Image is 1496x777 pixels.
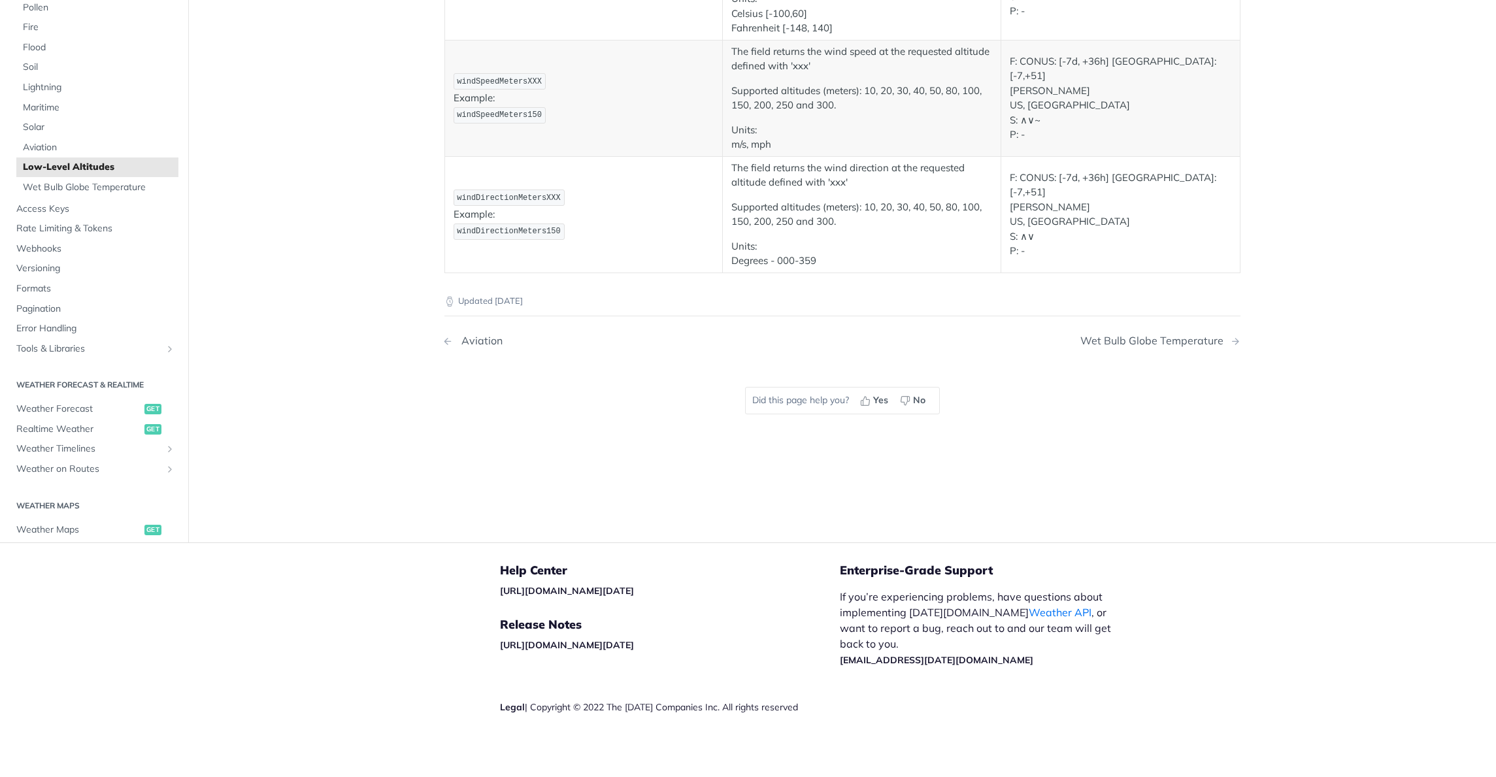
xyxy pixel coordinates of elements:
h5: Enterprise-Grade Support [840,563,1146,578]
a: Weather API [1029,606,1091,619]
span: windDirectionMetersXXX [457,193,560,203]
h5: Release Notes [500,617,840,633]
span: Realtime Weather [16,423,141,436]
span: Yes [873,393,888,407]
p: If you’re experiencing problems, have questions about implementing [DATE][DOMAIN_NAME] , or want ... [840,589,1125,667]
div: Aviation [455,335,503,347]
a: Rate Limiting & Tokens [10,219,178,239]
p: F: CONUS: [-7d, +36h] [GEOGRAPHIC_DATA]: [-7,+51] [PERSON_NAME] US, [GEOGRAPHIC_DATA] S: ∧∨~ P: - [1010,54,1231,142]
span: get [144,525,161,535]
span: Soil [23,61,175,74]
a: Flood [16,38,178,58]
p: Supported altitudes (meters): 10, 20, 30, 40, 50, 80, 100, 150, 200, 250 and 300. [731,84,992,113]
a: Realtime Weatherget [10,420,178,439]
span: Versioning [16,262,175,275]
button: Show subpages for Weather Timelines [165,444,175,454]
span: Webhooks [16,242,175,256]
p: The field returns the wind direction at the requested altitude defined with 'xxx' [731,161,992,190]
a: Weather TimelinesShow subpages for Weather Timelines [10,439,178,459]
span: get [144,404,161,414]
span: Error Handling [16,322,175,335]
h5: Help Center [500,563,840,578]
span: Fire [23,21,175,34]
a: Pagination [10,299,178,319]
p: Supported altitudes (meters): 10, 20, 30, 40, 50, 80, 100, 150, 200, 250 and 300. [731,200,992,229]
span: Low-Level Altitudes [23,161,175,174]
nav: Pagination Controls [444,322,1240,360]
a: Low-Level Altitudes [16,157,178,177]
div: Wet Bulb Globe Temperature [1080,335,1230,347]
span: Access Keys [16,203,175,216]
h2: Weather Maps [10,500,178,512]
a: Previous Page: Aviation [444,335,786,347]
a: [URL][DOMAIN_NAME][DATE] [500,585,634,597]
span: windSpeedMetersXXX [457,77,542,86]
button: No, this page did not help me [895,391,933,410]
button: Yes, this page helped me [856,391,895,410]
span: Tools & Libraries [16,342,161,355]
a: Error Handling [10,319,178,339]
span: Pollen [23,1,175,14]
span: windSpeedMeters150 [457,110,542,120]
p: Example: [454,188,714,240]
a: Legal [500,701,525,713]
a: Access Keys [10,199,178,219]
span: windDirectionMeters150 [457,227,560,236]
p: Units: m/s, mph [731,123,992,152]
span: Weather Timelines [16,442,161,455]
span: Formats [16,282,175,295]
span: Flood [23,41,175,54]
a: Weather on RoutesShow subpages for Weather on Routes [10,459,178,479]
span: Maritime [23,101,175,114]
div: Did this page help you? [745,387,940,414]
button: Show subpages for Weather on Routes [165,464,175,474]
a: Weather Forecastget [10,399,178,419]
span: Aviation [23,141,175,154]
a: [EMAIL_ADDRESS][DATE][DOMAIN_NAME] [840,654,1033,666]
span: Rate Limiting & Tokens [16,222,175,235]
p: F: CONUS: [-7d, +36h] [GEOGRAPHIC_DATA]: [-7,+51] [PERSON_NAME] US, [GEOGRAPHIC_DATA] S: ∧∨ P: - [1010,171,1231,259]
div: | Copyright © 2022 The [DATE] Companies Inc. All rights reserved [500,701,840,714]
p: Units: Degrees - 000-359 [731,239,992,269]
span: Pagination [16,303,175,316]
a: Fire [16,18,178,37]
a: Formats [10,279,178,299]
a: [URL][DOMAIN_NAME][DATE] [500,639,634,651]
p: Example: [454,72,714,124]
a: Maritime [16,98,178,118]
a: Solar [16,118,178,137]
a: Next Page: Wet Bulb Globe Temperature [1080,335,1240,347]
span: Weather on Routes [16,463,161,476]
a: Weather Mapsget [10,520,178,540]
a: Tools & LibrariesShow subpages for Tools & Libraries [10,339,178,359]
a: Webhooks [10,239,178,259]
span: Wet Bulb Globe Temperature [23,181,175,194]
a: Aviation [16,138,178,157]
a: Wet Bulb Globe Temperature [16,178,178,197]
span: get [144,424,161,435]
span: Weather Maps [16,523,141,537]
a: Versioning [10,259,178,278]
span: Weather Forecast [16,403,141,416]
span: Solar [23,121,175,134]
a: Soil [16,58,178,77]
button: Show subpages for Tools & Libraries [165,344,175,354]
p: Updated [DATE] [444,295,1240,308]
a: Lightning [16,78,178,97]
p: The field returns the wind speed at the requested altitude defined with 'xxx' [731,44,992,74]
span: Lightning [23,81,175,94]
h2: Weather Forecast & realtime [10,379,178,391]
span: No [913,393,925,407]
